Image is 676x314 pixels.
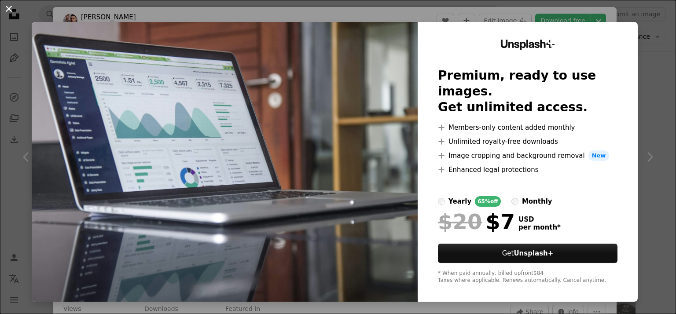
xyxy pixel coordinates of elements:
[438,198,445,205] input: yearly65%off
[518,223,561,231] span: per month *
[448,196,471,207] div: yearly
[438,122,617,133] li: Members-only content added monthly
[438,244,617,263] button: GetUnsplash+
[514,249,553,257] strong: Unsplash+
[511,198,518,205] input: monthly
[588,150,610,161] span: New
[438,210,515,233] div: $7
[438,270,617,284] div: * When paid annually, billed upfront $84 Taxes where applicable. Renews automatically. Cancel any...
[518,215,561,223] span: USD
[438,136,617,147] li: Unlimited royalty-free downloads
[438,210,482,233] span: $20
[475,196,501,207] div: 65% off
[522,196,552,207] div: monthly
[438,68,617,115] h2: Premium, ready to use images. Get unlimited access.
[438,164,617,175] li: Enhanced legal protections
[438,150,617,161] li: Image cropping and background removal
